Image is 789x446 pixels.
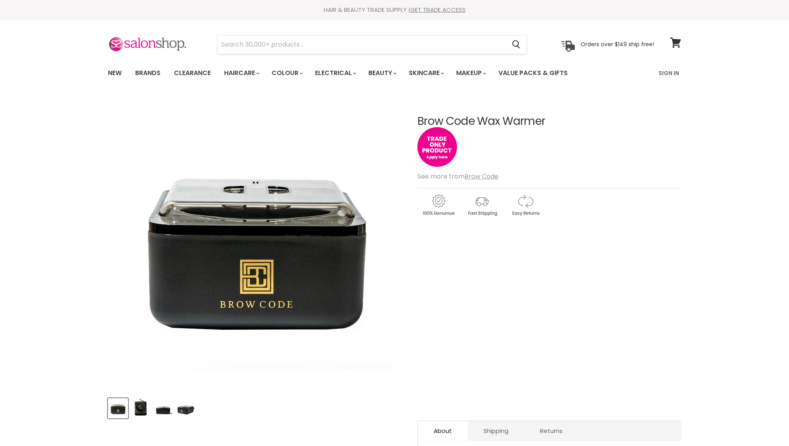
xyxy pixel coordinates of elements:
[581,41,654,48] p: Orders over $149 ship free!
[129,65,166,81] a: Brands
[464,172,498,181] a: Brow Code
[130,398,151,418] button: Brow Code Wax Warmer
[418,421,468,440] a: About
[218,65,264,81] a: Haircare
[176,399,195,418] img: Brow Code Wax Warmer
[107,396,404,418] div: Product thumbnails
[154,399,172,418] img: Brow Code Wax Warmer
[131,399,150,418] img: Brow Code Wax Warmer
[98,6,691,14] div: HAIR & BEAUTY TRADE SUPPLY |
[108,398,128,418] button: Brow Code Wax Warmer
[403,65,449,81] a: Skincare
[504,193,546,217] img: returns.gif
[417,193,459,217] img: genuine.gif
[109,399,127,418] img: Brow Code Wax Warmer
[450,65,491,81] a: Makeup
[102,65,128,81] a: New
[108,96,403,391] div: Brow Code Wax Warmer image. Click or Scroll to Zoom.
[153,398,173,418] button: Brow Code Wax Warmer
[217,35,527,54] form: Product
[309,65,361,81] a: Electrical
[176,398,196,418] button: Brow Code Wax Warmer
[461,193,503,217] img: shipping.gif
[117,105,394,381] img: Brow Code Wax Warmer
[654,65,684,81] a: Sign In
[410,6,466,14] a: GET TRADE ACCESS
[417,115,681,128] h1: Brow Code Wax Warmer
[506,36,527,54] button: Search
[362,65,401,81] a: Beauty
[102,62,614,85] ul: Main menu
[524,421,578,440] a: Returns
[98,62,691,85] nav: Main
[217,36,506,54] input: Search
[493,65,574,81] a: Value Packs & Gifts
[468,421,524,440] a: Shipping
[168,65,217,81] a: Clearance
[417,172,498,181] span: See more from
[266,65,308,81] a: Colour
[417,127,457,167] img: tradeonly_small.jpg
